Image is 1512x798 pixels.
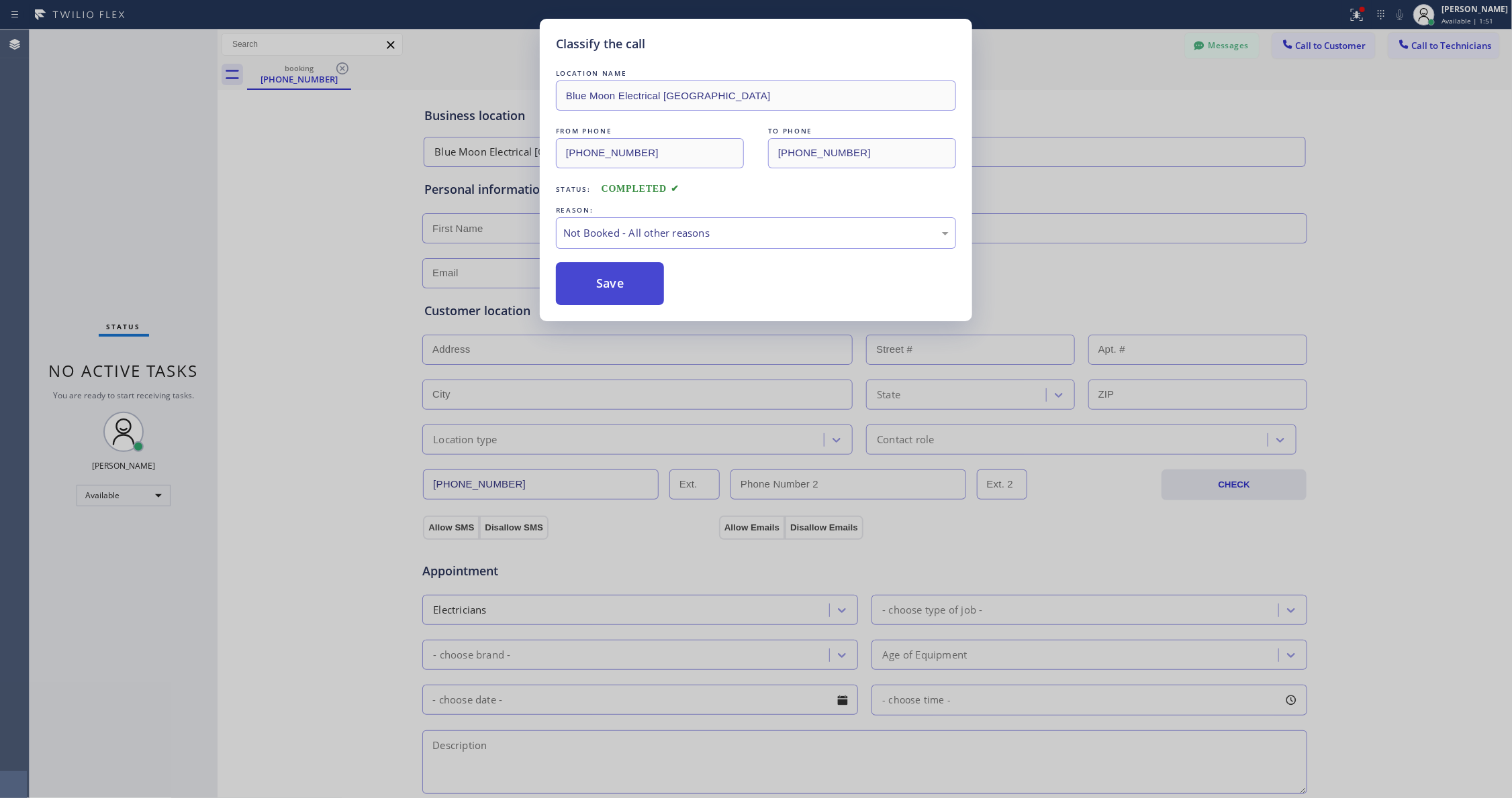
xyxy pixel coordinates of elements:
div: REASON: [556,203,956,217]
div: TO PHONE [768,124,956,138]
span: Status: [556,184,591,194]
div: FROM PHONE [556,124,744,138]
div: LOCATION NAME [556,66,956,80]
h5: Classify the call [556,35,645,53]
button: Save [556,262,664,305]
input: To phone [768,138,956,168]
div: Not Booked - All other reasons [563,225,949,241]
span: COMPLETED [602,184,679,194]
input: From phone [556,138,744,168]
